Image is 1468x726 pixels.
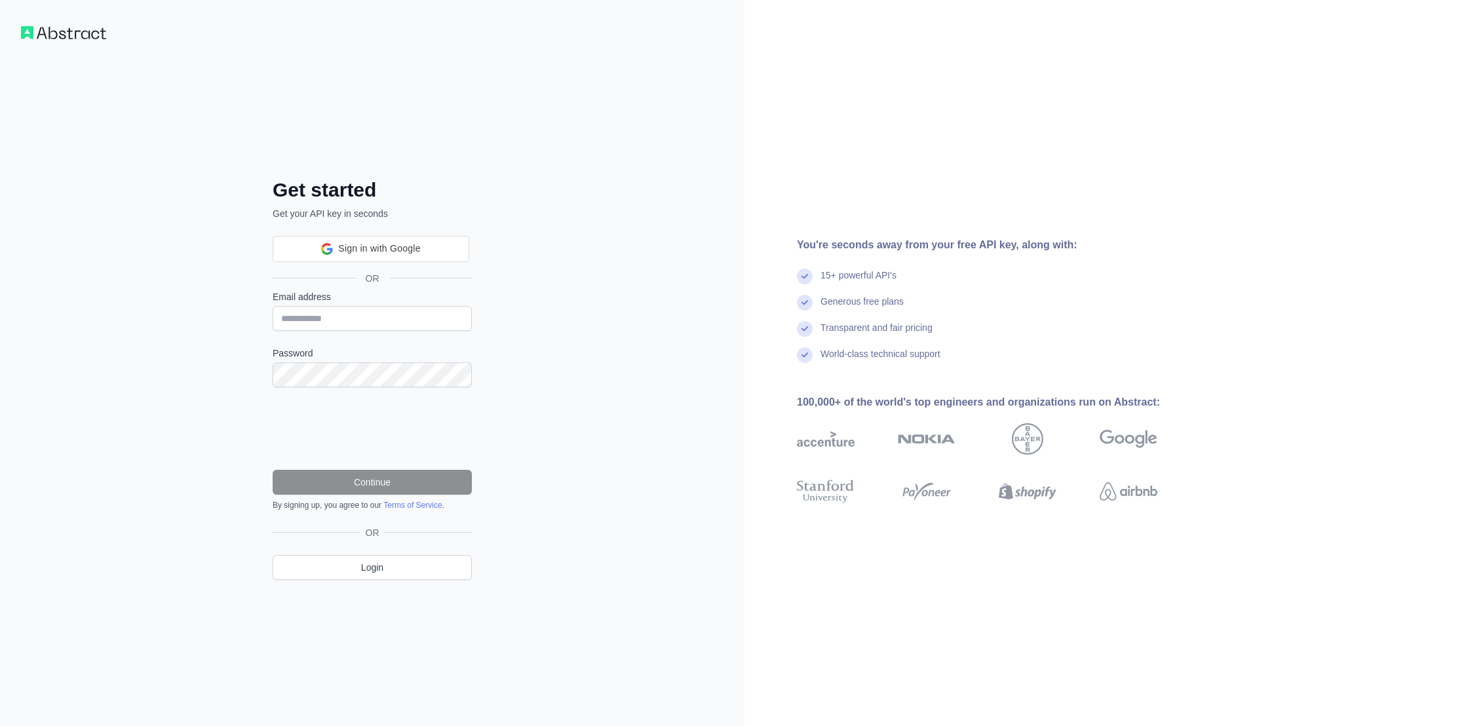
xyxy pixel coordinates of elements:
span: OR [360,526,385,539]
div: 15+ powerful API's [821,269,897,295]
div: 100,000+ of the world's top engineers and organizations run on Abstract: [797,394,1199,410]
h2: Get started [273,178,472,202]
label: Email address [273,290,472,303]
div: You're seconds away from your free API key, along with: [797,237,1199,253]
div: World-class technical support [821,347,940,373]
img: google [1100,423,1157,455]
img: airbnb [1100,477,1157,506]
img: bayer [1012,423,1043,455]
span: Sign in with Google [338,242,420,256]
div: Sign in with Google [273,236,469,262]
img: check mark [797,269,813,284]
img: check mark [797,347,813,363]
div: Transparent and fair pricing [821,321,933,347]
button: Continue [273,470,472,495]
a: Login [273,555,472,580]
img: accenture [797,423,855,455]
label: Password [273,347,472,360]
img: Workflow [21,26,106,39]
a: Terms of Service [383,501,442,510]
img: payoneer [898,477,956,506]
img: stanford university [797,477,855,506]
img: nokia [898,423,956,455]
div: By signing up, you agree to our . [273,500,472,510]
iframe: reCAPTCHA [273,403,472,454]
img: check mark [797,321,813,337]
span: OR [355,272,390,285]
div: Generous free plans [821,295,904,321]
img: shopify [999,477,1056,506]
p: Get your API key in seconds [273,207,472,220]
img: check mark [797,295,813,311]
